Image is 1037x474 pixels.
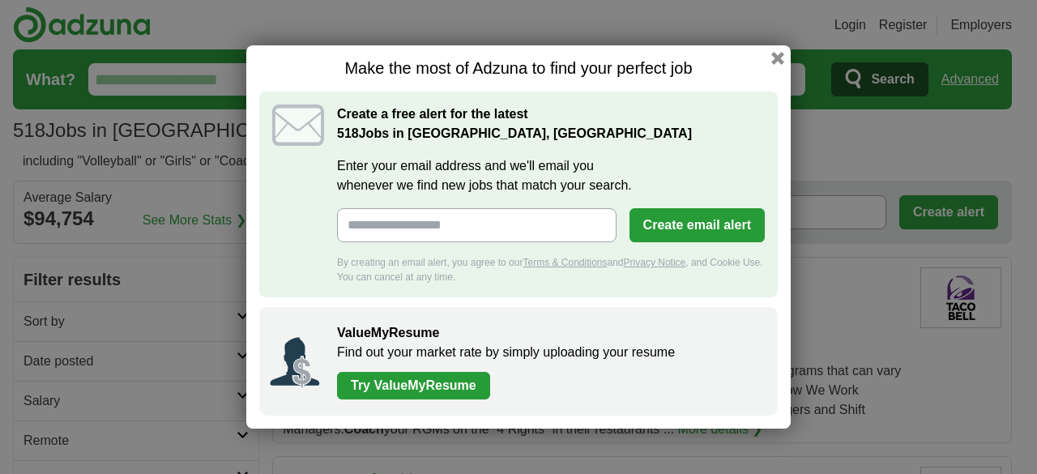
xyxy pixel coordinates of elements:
[337,105,765,143] h2: Create a free alert for the latest
[337,126,692,140] strong: Jobs in [GEOGRAPHIC_DATA], [GEOGRAPHIC_DATA]
[624,257,686,268] a: Privacy Notice
[259,58,778,79] h1: Make the most of Adzuna to find your perfect job
[272,105,324,146] img: icon_email.svg
[337,372,490,399] a: Try ValueMyResume
[629,208,765,242] button: Create email alert
[337,323,762,343] h2: ValueMyResume
[337,156,765,195] label: Enter your email address and we'll email you whenever we find new jobs that match your search.
[337,343,762,362] p: Find out your market rate by simply uploading your resume
[337,124,359,143] span: 518
[523,257,607,268] a: Terms & Conditions
[337,255,765,284] div: By creating an email alert, you agree to our and , and Cookie Use. You can cancel at any time.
